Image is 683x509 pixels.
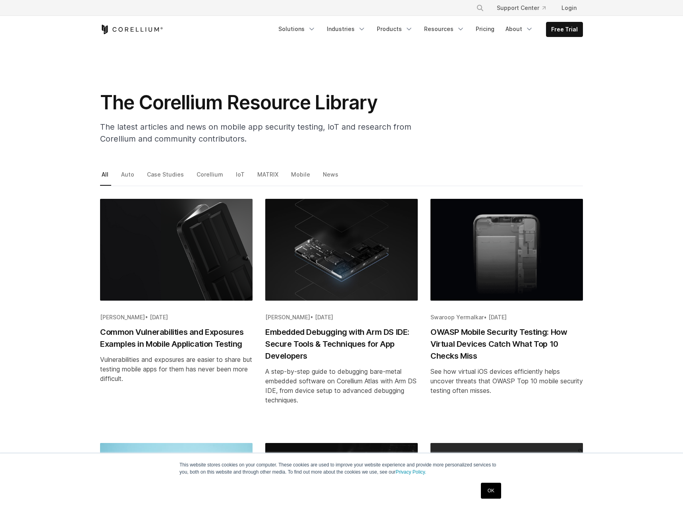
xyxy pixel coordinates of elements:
button: Search [473,1,487,15]
a: Case Studies [145,169,187,186]
a: All [100,169,111,186]
span: [PERSON_NAME] [100,314,145,321]
div: A step-by-step guide to debugging bare-metal embedded software on Corellium Atlas with Arm DS IDE... [265,367,418,405]
a: Industries [322,22,370,36]
div: Navigation Menu [274,22,583,37]
p: This website stores cookies on your computer. These cookies are used to improve your website expe... [179,461,504,476]
a: IoT [234,169,247,186]
a: Login [555,1,583,15]
div: Navigation Menu [467,1,583,15]
div: • [265,313,418,321]
h2: Common Vulnerabilities and Exposures Examples in Mobile Application Testing [100,326,253,350]
img: OWASP Mobile Security Testing: How Virtual Devices Catch What Top 10 Checks Miss [430,199,583,301]
a: Products [372,22,418,36]
h1: The Corellium Resource Library [100,91,418,115]
img: Embedded Debugging with Arm DS IDE: Secure Tools & Techniques for App Developers [265,199,418,301]
img: Common Vulnerabilities and Exposures Examples in Mobile Application Testing [100,199,253,301]
a: Blog post summary: Common Vulnerabilities and Exposures Examples in Mobile Application Testing [100,199,253,430]
a: Mobile [289,169,313,186]
a: Resources [419,22,469,36]
a: Auto [120,169,137,186]
span: [PERSON_NAME] [265,314,310,321]
div: • [100,313,253,321]
a: Privacy Policy. [396,469,426,475]
span: [DATE] [488,314,507,321]
a: Blog post summary: OWASP Mobile Security Testing: How Virtual Devices Catch What Top 10 Checks Miss [430,199,583,430]
span: The latest articles and news on mobile app security testing, IoT and research from Corellium and ... [100,122,411,144]
h2: OWASP Mobile Security Testing: How Virtual Devices Catch What Top 10 Checks Miss [430,326,583,362]
a: News [321,169,341,186]
a: About [501,22,538,36]
a: Support Center [490,1,552,15]
div: Vulnerabilities and exposures are easier to share but testing mobile apps for them has never been... [100,355,253,383]
a: Solutions [274,22,320,36]
div: See how virtual iOS devices efficiently helps uncover threats that OWASP Top 10 mobile security t... [430,367,583,395]
span: [DATE] [315,314,333,321]
div: • [430,313,583,321]
a: OK [481,483,501,499]
span: Swaroop Yermalkar [430,314,484,321]
a: Corellium [195,169,226,186]
h2: Embedded Debugging with Arm DS IDE: Secure Tools & Techniques for App Developers [265,326,418,362]
a: Blog post summary: Embedded Debugging with Arm DS IDE: Secure Tools & Techniques for App Developers [265,199,418,430]
span: [DATE] [150,314,168,321]
a: Free Trial [546,22,583,37]
a: Pricing [471,22,499,36]
a: Corellium Home [100,25,163,34]
a: MATRIX [256,169,281,186]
